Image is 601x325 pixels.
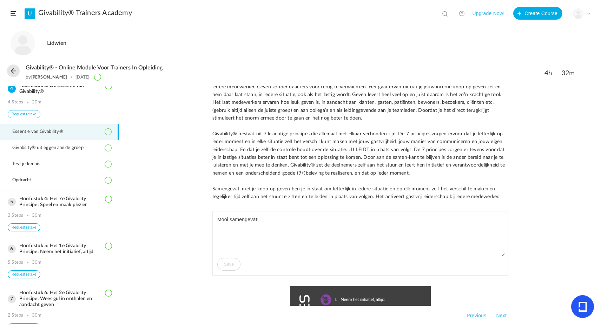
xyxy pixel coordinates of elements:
[544,69,578,77] span: 4h 32m
[465,311,488,320] button: Previous
[8,110,40,118] button: Request retake
[8,290,111,308] h3: Hoofdstuk 6: Het 2e Givability Principe: Wees gul in onthalen en aandacht geven
[513,7,562,20] button: Create Course
[8,213,23,218] div: 3 Steps
[32,100,42,105] div: 20m
[47,40,480,47] h2: Lidwien
[212,130,508,177] p: Givability® bestaat uit 7 krachtige principes die allemaal met elkaar verbonden zijn. De 7 princi...
[212,75,508,122] p: Givability® staat dus voor de kracht van geven. [PERSON_NAME], niet om te ‘pleasen’ maar vanuit h...
[212,185,508,201] p: Samengevat, met je knop op geven ben je in staat om letterlijk in iedere situatie en op elk momen...
[38,9,132,17] a: Givability® Trainers Academy
[12,161,49,167] span: Test je kennis
[25,8,35,19] a: U
[11,31,35,55] img: user-image.png
[75,75,90,80] div: [DATE]
[12,177,40,183] span: Opdracht
[32,213,42,218] div: 30m
[495,311,508,320] button: Next
[26,65,163,71] span: Givability® - online module voor Trainers in opleiding
[472,7,504,20] button: Upgrade Now!
[573,9,583,19] img: user-image.png
[8,270,40,278] button: Request retake
[12,129,72,135] span: Essentie van Givability®
[26,75,67,80] div: by
[8,260,23,265] div: 5 Steps
[216,214,505,256] textarea: Mooi samengevat!
[8,223,40,231] button: Request retake
[12,145,92,151] span: Givability® uitleggen aan de groep
[8,243,111,255] h3: Hoofdstuk 5: Het 1e Givability Principe: Neem het initiatief, altijd
[31,74,67,80] a: [PERSON_NAME]
[8,83,111,95] h3: Hoofdstuk 3: De essentie van Givability®
[32,313,42,318] div: 30m
[8,100,23,105] div: 4 Steps
[8,313,23,318] div: 2 Steps
[32,260,42,265] div: 30m
[8,196,111,208] h3: Hoofdstuk 4: Het 7e Givability Principe: Speel en maak plezier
